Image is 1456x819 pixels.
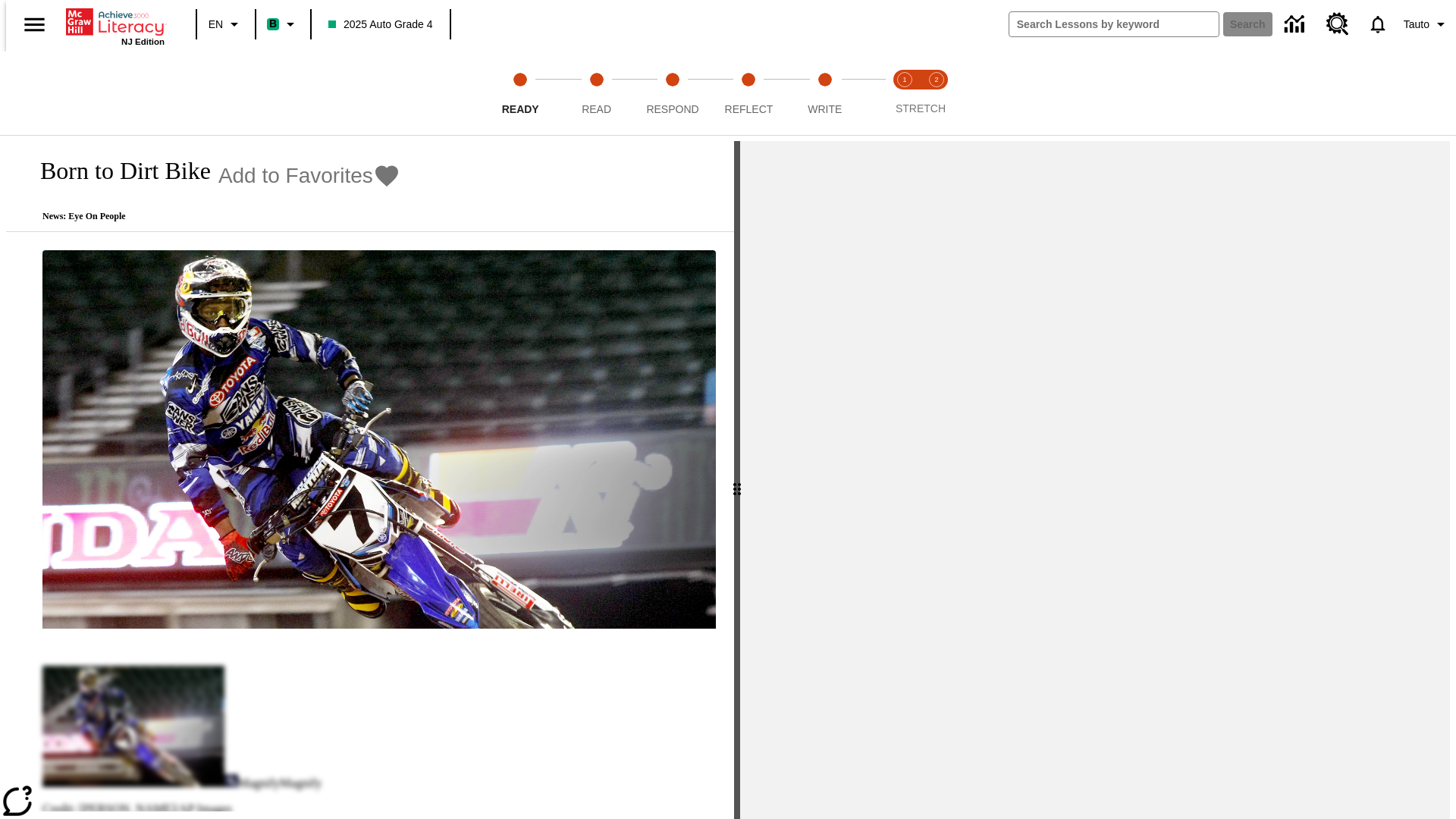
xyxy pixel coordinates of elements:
[629,52,717,135] button: Respond step 3 of 5
[1317,4,1358,45] a: Resource Center, Will open in new tab
[646,103,698,115] span: Respond
[734,141,740,819] div: Press Enter or Spacebar and then press right and left arrow keys to move the slider
[502,103,539,115] span: Ready
[24,211,400,222] p: News: Eye On People
[725,103,773,115] span: Reflect
[740,141,1450,819] div: activity
[476,52,564,135] button: Ready step 1 of 5
[883,52,927,135] button: Stretch Read step 1 of 2
[781,52,869,135] button: Write step 5 of 5
[808,103,842,115] span: Write
[269,14,277,33] span: B
[202,11,250,38] button: Language: EN, Select a language
[42,250,716,629] img: Motocross racer James Stewart flies through the air on his dirt bike.
[1276,4,1317,45] a: Data Center
[704,52,792,135] button: Reflect step 4 of 5
[24,157,211,185] h1: Born to Dirt Bike
[1398,11,1456,38] button: Profile/Settings
[1404,17,1429,33] span: Tauto
[915,52,959,135] button: Stretch Respond step 2 of 2
[582,103,611,115] span: Read
[218,162,400,189] button: Add to Favorites - Born to Dirt Bike
[12,2,57,47] button: Open side menu
[209,17,223,33] span: EN
[1358,5,1398,44] a: Notifications
[1009,12,1219,36] input: search field
[552,52,640,135] button: Read step 2 of 5
[896,102,946,115] span: STRETCH
[121,37,165,46] span: NJ Edition
[6,141,734,811] div: reading
[261,11,306,38] button: Boost Class color is mint green. Change class color
[66,5,165,46] div: Home
[934,76,938,83] text: 2
[218,164,373,188] span: Add to Favorites
[328,17,433,33] span: 2025 Auto Grade 4
[902,76,906,83] text: 1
